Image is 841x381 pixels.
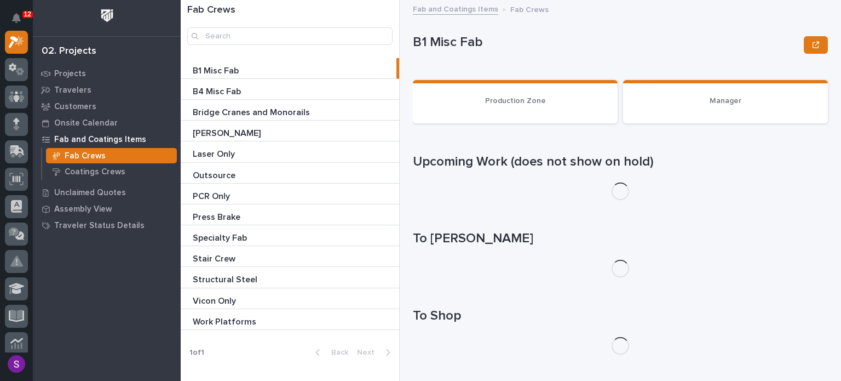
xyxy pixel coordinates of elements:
[193,147,237,160] p: Laser Only
[181,267,399,288] a: Structural SteelStructural Steel
[181,121,399,141] a: [PERSON_NAME][PERSON_NAME]
[485,97,546,105] span: Production Zone
[33,98,181,115] a: Customers
[181,79,399,100] a: B4 Misc FabB4 Misc Fab
[54,188,126,198] p: Unclaimed Quotes
[24,10,31,18] p: 12
[65,167,125,177] p: Coatings Crews
[710,97,741,105] span: Manager
[193,64,241,76] p: B1 Misc Fab
[413,154,828,170] h1: Upcoming Work (does not show on hold)
[54,221,145,231] p: Traveler Status Details
[5,352,28,376] button: users-avatar
[187,4,393,16] h1: Fab Crews
[42,46,96,58] div: 02. Projects
[181,163,399,184] a: OutsourceOutsource
[193,231,249,243] p: Specialty Fab
[193,126,263,139] p: [PERSON_NAME]
[193,84,243,97] p: B4 Misc Fab
[413,231,828,247] h1: To [PERSON_NAME]
[413,308,828,324] h1: To Shop
[33,217,181,234] a: Traveler Status Details
[181,309,399,330] a: Work PlatformsWork Platforms
[193,189,232,202] p: PCR Only
[193,168,238,181] p: Outsource
[97,5,117,26] img: Workspace Logo
[54,102,96,112] p: Customers
[193,210,243,223] p: Press Brake
[181,225,399,246] a: Specialty FabSpecialty Fab
[181,204,399,225] a: Press BrakePress Brake
[187,27,393,45] input: Search
[33,184,181,201] a: Unclaimed Quotes
[193,294,238,306] p: Vicon Only
[54,118,118,128] p: Onsite Calendar
[193,252,238,264] p: Stair Crew
[510,3,549,15] p: Fab Crews
[181,141,399,162] a: Laser OnlyLaser Only
[193,272,260,285] p: Structural Steel
[325,348,348,357] span: Back
[54,69,86,79] p: Projects
[65,151,106,161] p: Fab Crews
[42,164,181,179] a: Coatings Crews
[33,82,181,98] a: Travelers
[413,2,498,15] a: Fab and Coatings Items
[14,13,28,31] div: Notifications12
[54,135,146,145] p: Fab and Coatings Items
[353,348,399,357] button: Next
[42,148,181,163] a: Fab Crews
[33,201,181,217] a: Assembly View
[181,58,399,79] a: B1 Misc FabB1 Misc Fab
[181,100,399,121] a: Bridge Cranes and MonorailsBridge Cranes and Monorails
[33,65,181,82] a: Projects
[181,184,399,204] a: PCR OnlyPCR Only
[181,339,213,366] p: 1 of 1
[33,131,181,147] a: Fab and Coatings Items
[193,315,258,327] p: Work Platforms
[181,288,399,309] a: Vicon OnlyVicon Only
[33,115,181,131] a: Onsite Calendar
[307,348,353,357] button: Back
[181,246,399,267] a: Stair CrewStair Crew
[193,105,312,118] p: Bridge Cranes and Monorails
[54,204,112,214] p: Assembly View
[5,7,28,30] button: Notifications
[357,348,381,357] span: Next
[413,35,799,50] p: B1 Misc Fab
[54,86,91,95] p: Travelers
